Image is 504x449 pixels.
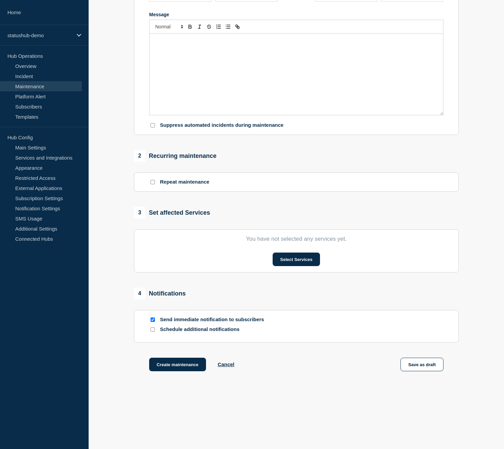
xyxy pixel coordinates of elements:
[7,32,72,38] p: statushub-demo
[134,207,145,218] span: 3
[160,122,283,128] p: Suppress automated incidents during maintenance
[214,23,223,31] button: Toggle ordered list
[160,326,268,333] p: Schedule additional notifications
[204,23,214,31] button: Toggle strikethrough text
[134,207,210,218] div: Set affected Services
[134,150,145,162] span: 2
[195,23,204,31] button: Toggle italic text
[149,12,443,17] div: Message
[151,123,155,127] input: Suppress automated incidents during maintenance
[134,288,145,299] span: 4
[151,317,155,322] input: Send immediate notification to subscribers
[134,288,186,299] div: Notifications
[233,23,242,31] button: Toggle link
[400,358,443,371] button: Save as draft
[160,316,268,323] p: Send immediate notification to subscribers
[150,34,443,115] div: Message
[152,23,185,31] span: Font size
[273,253,320,266] button: Select Services
[185,23,195,31] button: Toggle bold text
[223,23,233,31] button: Toggle bulleted list
[151,327,155,332] input: Schedule additional notifications
[160,179,209,185] p: Repeat maintenance
[149,236,443,242] p: You have not selected any services yet.
[151,180,155,184] input: Repeat maintenance
[149,358,206,371] button: Create maintenance
[134,150,216,162] div: Recurring maintenance
[218,361,234,367] button: Cancel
